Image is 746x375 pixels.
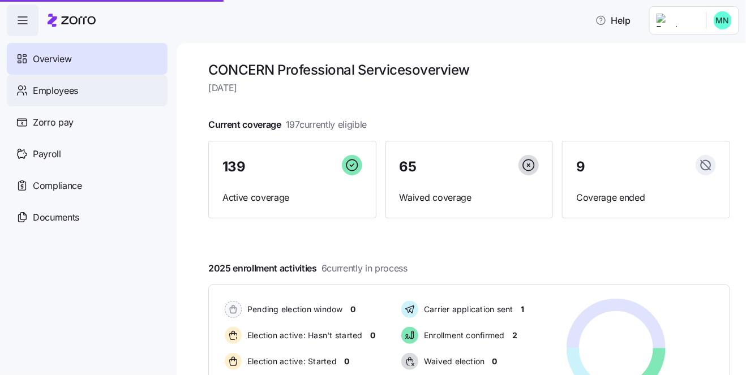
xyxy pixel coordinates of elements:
span: 197 currently eligible [286,118,367,132]
a: Employees [7,75,168,106]
a: Overview [7,43,168,75]
span: Coverage ended [576,191,716,205]
span: 0 [492,356,498,367]
span: Waived coverage [400,191,539,205]
span: Payroll [33,147,61,161]
a: Zorro pay [7,106,168,138]
h1: CONCERN Professional Services overview [208,61,730,79]
span: 2 [512,330,517,341]
span: Documents [33,210,79,225]
span: Overview [33,52,71,66]
span: Compliance [33,179,82,193]
span: Help [595,14,631,27]
img: Employer logo [657,14,697,27]
span: Carrier application sent [421,304,513,315]
a: Payroll [7,138,168,170]
span: Election active: Hasn't started [244,330,363,341]
span: Zorro pay [33,115,74,130]
span: Active coverage [222,191,362,205]
span: Waived election [421,356,485,367]
img: b0ee0d05d7ad5b312d7e0d752ccfd4ca [714,11,732,29]
button: Help [586,9,640,32]
span: [DATE] [208,81,730,95]
span: Current coverage [208,118,367,132]
span: 0 [370,330,375,341]
span: Employees [33,84,78,98]
span: 65 [400,160,417,174]
span: 139 [222,160,246,174]
span: 1 [521,304,524,315]
span: Election active: Started [244,356,337,367]
span: Pending election window [244,304,343,315]
a: Documents [7,201,168,233]
span: 0 [350,304,355,315]
span: 2025 enrollment activities [208,261,408,275]
span: Enrollment confirmed [421,330,505,341]
span: 0 [344,356,349,367]
span: 6 currently in process [321,261,408,275]
span: 9 [576,160,585,174]
a: Compliance [7,170,168,201]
